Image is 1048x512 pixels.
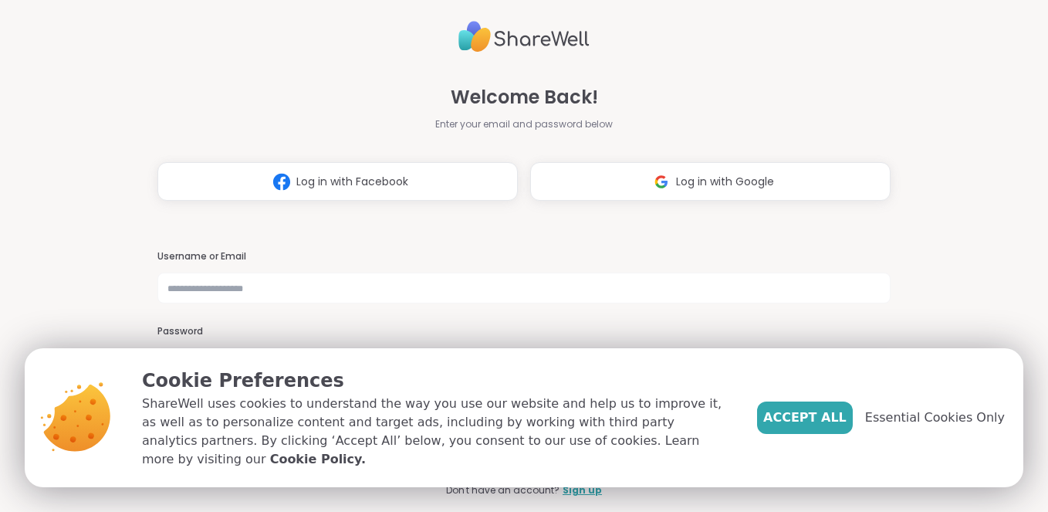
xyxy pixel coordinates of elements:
[142,395,732,469] p: ShareWell uses cookies to understand the way you use our website and help us to improve it, as we...
[530,162,891,201] button: Log in with Google
[270,450,366,469] a: Cookie Policy.
[446,483,559,497] span: Don't have an account?
[296,174,408,190] span: Log in with Facebook
[676,174,774,190] span: Log in with Google
[647,168,676,196] img: ShareWell Logomark
[157,325,891,338] h3: Password
[142,367,732,395] p: Cookie Preferences
[757,402,853,434] button: Accept All
[563,483,602,497] a: Sign up
[763,409,847,427] span: Accept All
[157,162,518,201] button: Log in with Facebook
[157,250,891,263] h3: Username or Email
[435,117,613,131] span: Enter your email and password below
[458,15,590,59] img: ShareWell Logo
[865,409,1005,427] span: Essential Cookies Only
[451,83,598,111] span: Welcome Back!
[267,168,296,196] img: ShareWell Logomark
